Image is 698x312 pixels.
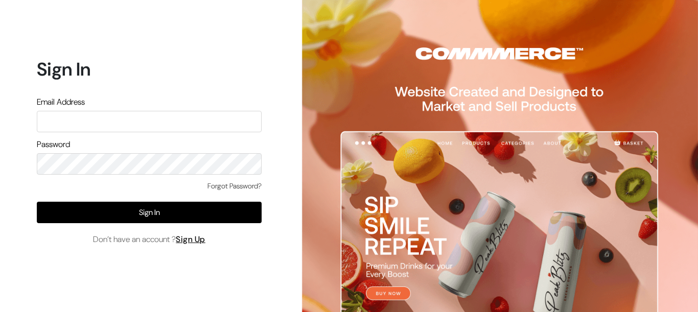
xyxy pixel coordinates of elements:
span: Don’t have an account ? [93,233,205,246]
a: Sign Up [176,234,205,245]
label: Email Address [37,96,85,108]
button: Sign In [37,202,262,223]
a: Forgot Password? [207,181,262,191]
h1: Sign In [37,58,262,80]
label: Password [37,138,70,151]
